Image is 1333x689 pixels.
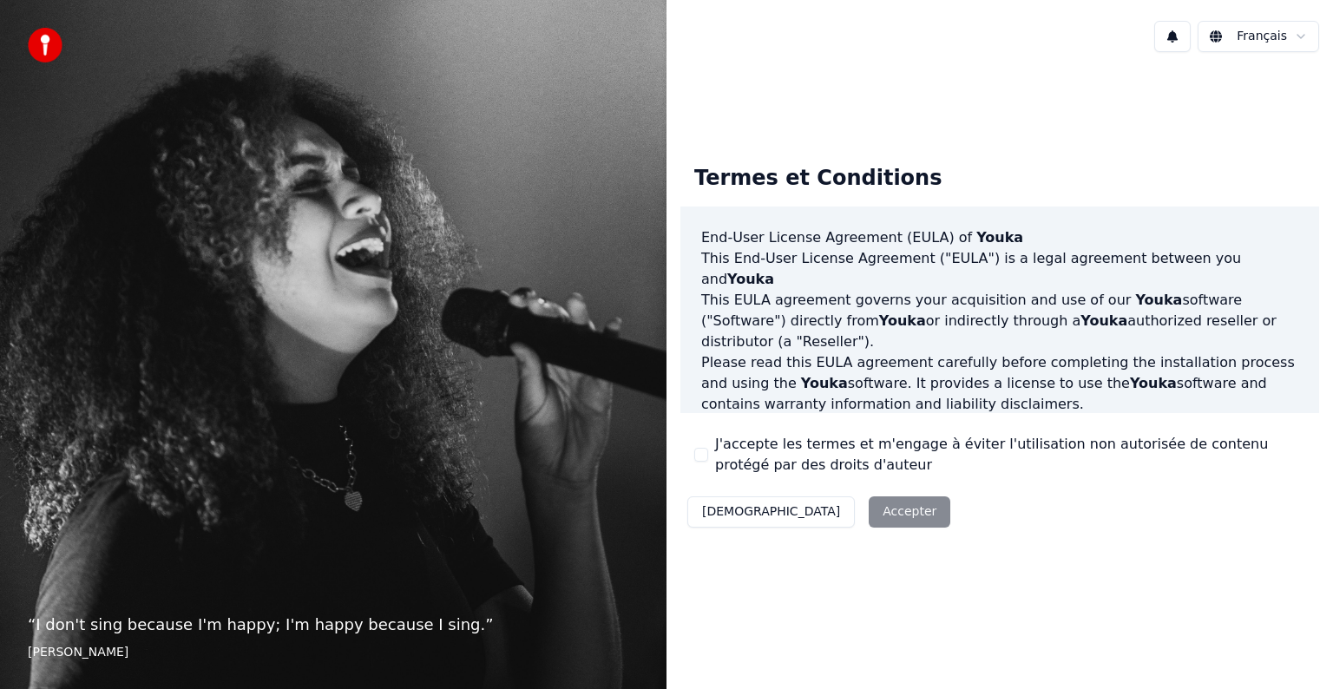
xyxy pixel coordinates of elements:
[879,312,926,329] span: Youka
[28,613,639,637] p: “ I don't sing because I'm happy; I'm happy because I sing. ”
[976,229,1023,246] span: Youka
[701,352,1298,415] p: Please read this EULA agreement carefully before completing the installation process and using th...
[801,375,848,391] span: Youka
[701,227,1298,248] h3: End-User License Agreement (EULA) of
[701,248,1298,290] p: This End-User License Agreement ("EULA") is a legal agreement between you and
[28,644,639,661] footer: [PERSON_NAME]
[715,434,1305,476] label: J'accepte les termes et m'engage à éviter l'utilisation non autorisée de contenu protégé par des ...
[727,271,774,287] span: Youka
[687,496,855,528] button: [DEMOGRAPHIC_DATA]
[1080,312,1127,329] span: Youka
[1130,375,1177,391] span: Youka
[1135,292,1182,308] span: Youka
[701,290,1298,352] p: This EULA agreement governs your acquisition and use of our software ("Software") directly from o...
[680,151,955,207] div: Termes et Conditions
[28,28,62,62] img: youka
